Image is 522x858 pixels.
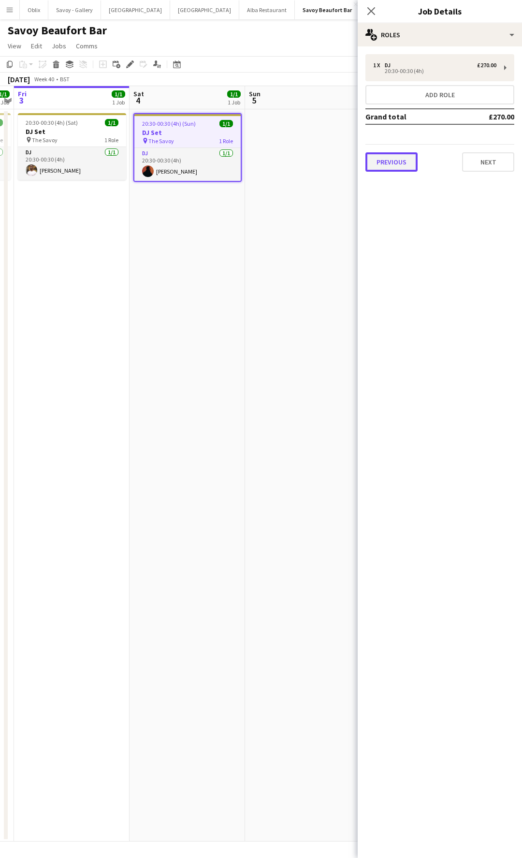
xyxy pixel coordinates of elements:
[249,89,261,98] span: Sun
[133,89,144,98] span: Sat
[134,148,241,181] app-card-role: DJ1/120:30-00:30 (4h)[PERSON_NAME]
[219,137,233,145] span: 1 Role
[48,40,70,52] a: Jobs
[27,40,46,52] a: Edit
[112,90,125,98] span: 1/1
[295,0,360,19] button: Savoy Beaufort Bar
[32,136,58,144] span: The Savoy
[373,62,385,69] div: 1 x
[462,152,514,172] button: Next
[457,109,514,124] td: £270.00
[365,152,418,172] button: Previous
[8,23,107,38] h1: Savoy Beaufort Bar
[365,85,514,104] button: Add role
[32,75,56,83] span: Week 40
[358,5,522,17] h3: Job Details
[72,40,101,52] a: Comms
[18,89,27,98] span: Fri
[52,42,66,50] span: Jobs
[373,69,496,74] div: 20:30-00:30 (4h)
[112,99,125,106] div: 1 Job
[228,99,240,106] div: 1 Job
[20,0,48,19] button: Oblix
[170,0,239,19] button: [GEOGRAPHIC_DATA]
[76,42,98,50] span: Comms
[4,40,25,52] a: View
[134,128,241,137] h3: DJ Set
[358,23,522,46] div: Roles
[247,95,261,106] span: 5
[132,95,144,106] span: 4
[26,119,78,126] span: 20:30-00:30 (4h) (Sat)
[142,120,196,127] span: 20:30-00:30 (4h) (Sun)
[219,120,233,127] span: 1/1
[148,137,174,145] span: The Savoy
[60,75,70,83] div: BST
[18,127,126,136] h3: DJ Set
[477,62,496,69] div: £270.00
[18,147,126,180] app-card-role: DJ1/120:30-00:30 (4h)[PERSON_NAME]
[105,119,118,126] span: 1/1
[101,0,170,19] button: [GEOGRAPHIC_DATA]
[365,109,457,124] td: Grand total
[8,74,30,84] div: [DATE]
[16,95,27,106] span: 3
[18,113,126,180] app-job-card: 20:30-00:30 (4h) (Sat)1/1DJ Set The Savoy1 RoleDJ1/120:30-00:30 (4h)[PERSON_NAME]
[31,42,42,50] span: Edit
[133,113,242,182] app-job-card: 20:30-00:30 (4h) (Sun)1/1DJ Set The Savoy1 RoleDJ1/120:30-00:30 (4h)[PERSON_NAME]
[48,0,101,19] button: Savoy - Gallery
[104,136,118,144] span: 1 Role
[227,90,241,98] span: 1/1
[8,42,21,50] span: View
[385,62,394,69] div: DJ
[239,0,295,19] button: Alba Restaurant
